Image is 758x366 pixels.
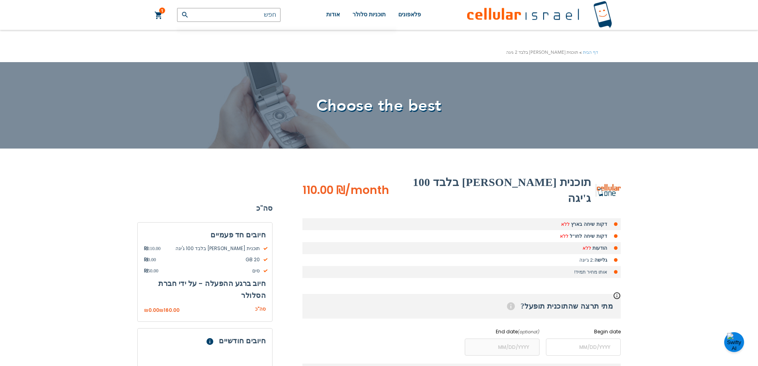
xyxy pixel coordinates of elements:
[302,294,621,319] h3: מתי תרצה שהתוכנית תופעל?
[398,12,421,18] span: פלאפונים
[302,182,345,198] span: ‏110.00 ₪
[546,339,621,356] input: MM/DD/YYYY
[583,245,591,251] span: ללא
[144,307,148,314] span: ₪
[144,256,148,263] span: ₪
[207,338,213,345] span: Help
[137,202,273,214] strong: סה"כ
[583,49,598,55] a: דף הבית
[148,307,159,313] span: 0.00
[302,266,621,278] li: אותו מחיר תמיד!
[597,184,621,197] img: תוכנית וייז בלבד 2 גיגה
[316,95,442,117] span: Choose the best
[571,221,607,227] strong: דקות שיחה בארץ
[144,229,266,241] h3: חיובים חד פעמיים
[144,278,266,301] h3: חיוב ברגע ההפעלה - על ידי חברת הסלולר
[592,245,607,251] strong: הודעות
[518,329,540,335] i: (optional)
[546,328,621,335] label: Begin date
[465,328,540,335] label: End date
[353,12,386,18] span: תוכניות סלולר
[144,245,161,252] span: 110.00
[465,339,540,356] input: MM/DD/YYYY
[345,182,389,198] span: /month
[302,254,621,266] li: 2 ג'יגה
[507,302,515,310] span: Help
[158,267,266,274] span: סים
[389,174,591,206] h2: תוכנית [PERSON_NAME] בלבד 100 ג'יגה
[144,267,158,274] span: 50.00
[593,257,607,263] strong: גלישה:
[161,245,266,252] span: תוכנית [PERSON_NAME] בלבד 100 ג'יגה
[467,1,612,29] img: לוגו סלולר ישראל
[159,307,164,314] span: ₪
[161,8,164,14] span: 1
[561,221,570,227] span: ללא
[154,11,163,20] a: 1
[506,49,583,56] li: תוכנית [PERSON_NAME] בלבד 2 גיגה
[255,305,266,313] span: סה"כ
[326,12,340,18] span: אודות
[156,256,266,263] span: 20 GB
[570,233,607,239] strong: דקות שיחה לחו"ל
[219,336,266,346] span: חיובים חודשיים
[164,307,179,313] span: 160.00
[177,8,281,22] input: חפש
[560,233,569,239] span: ללא
[144,245,148,252] span: ₪
[144,267,148,274] span: ₪
[144,256,156,263] span: 0.00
